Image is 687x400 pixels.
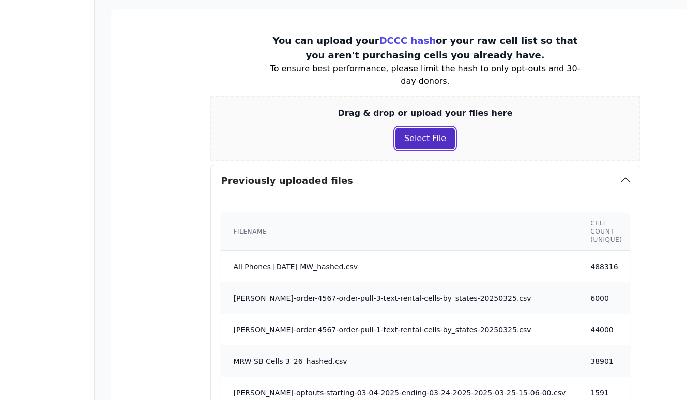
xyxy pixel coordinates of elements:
[221,251,578,283] td: All Phones [DATE] MW_hashed.csv
[221,213,578,251] th: Filename
[578,213,634,251] th: Cell count (unique)
[338,107,513,119] p: Drag & drop or upload your files here
[264,63,587,87] p: To ensure best performance, please limit the hash to only opt-outs and 30-day donors.
[578,345,634,377] td: 38901
[264,34,587,63] p: You can upload your or your raw cell list so that you aren't purchasing cells you already have.
[578,314,634,345] td: 44000
[395,128,455,149] button: Select File
[221,314,578,345] td: [PERSON_NAME]-order-4567-order-pull-1-text-rental-cells-by_states-20250325.csv
[578,282,634,314] td: 6000
[211,165,640,196] button: Previously uploaded files
[578,251,634,283] td: 488316
[221,345,578,377] td: MRW SB Cells 3_26_hashed.csv
[221,282,578,314] td: [PERSON_NAME]-order-4567-order-pull-3-text-rental-cells-by_states-20250325.csv
[221,174,353,188] h3: Previously uploaded files
[379,35,436,46] a: DCCC hash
